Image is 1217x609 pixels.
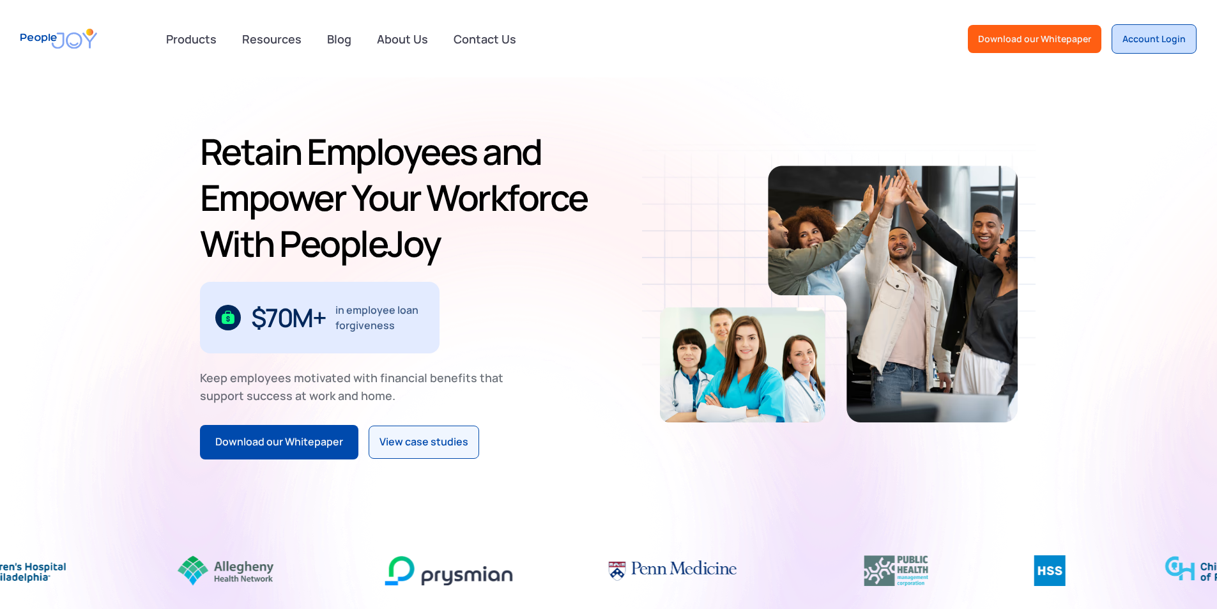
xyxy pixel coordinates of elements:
img: Retain-Employees-PeopleJoy [660,307,825,422]
a: Resources [234,25,309,53]
a: Contact Us [446,25,524,53]
a: Account Login [1112,24,1197,54]
div: Keep employees motivated with financial benefits that support success at work and home. [200,369,514,405]
div: $70M+ [251,307,326,328]
div: Download our Whitepaper [215,434,343,451]
div: Download our Whitepaper [978,33,1091,45]
h1: Retain Employees and Empower Your Workforce With PeopleJoy [200,128,604,266]
div: View case studies [379,434,468,451]
div: 1 / 3 [200,282,440,353]
a: Download our Whitepaper [968,25,1101,53]
a: home [20,20,97,57]
div: Account Login [1122,33,1186,45]
img: Retain-Employees-PeopleJoy [768,166,1018,422]
div: Products [158,26,224,52]
a: Blog [319,25,359,53]
a: Download our Whitepaper [200,425,358,459]
a: View case studies [369,426,479,459]
a: About Us [369,25,436,53]
div: in employee loan forgiveness [335,302,424,333]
